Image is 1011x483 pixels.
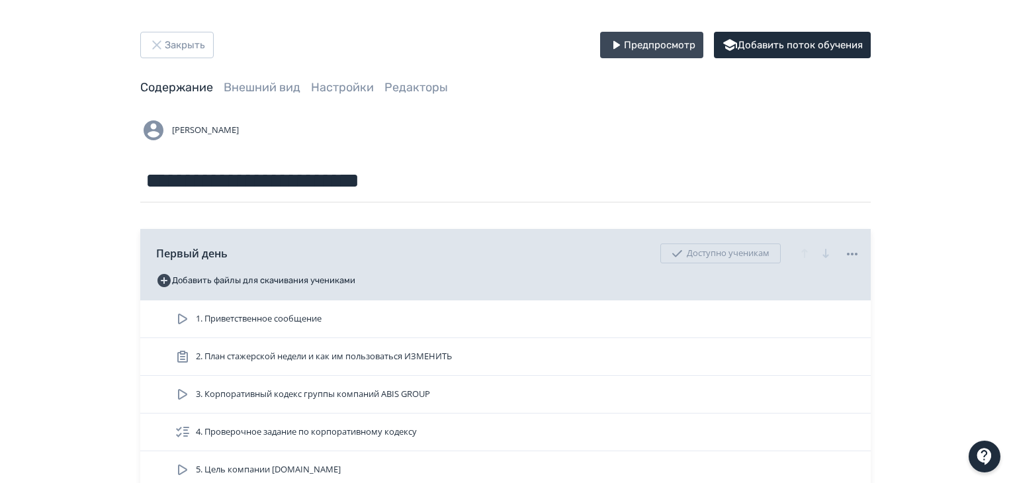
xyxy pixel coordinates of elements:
[714,32,871,58] button: Добавить поток обучения
[140,338,871,376] div: 2. План стажерской недели и как им пользоваться ИЗМЕНИТЬ
[196,312,322,326] span: 1. Приветственное сообщение
[600,32,703,58] button: Предпросмотр
[140,32,214,58] button: Закрыть
[196,463,341,476] span: 5. Цель компании SVET.KZ
[140,80,213,95] a: Содержание
[196,425,417,439] span: 4. Проверочное задание по корпоративному кодексу
[224,80,300,95] a: Внешний вид
[384,80,448,95] a: Редакторы
[311,80,374,95] a: Настройки
[140,414,871,451] div: 4. Проверочное задание по корпоративному кодексу
[156,245,228,261] span: Первый день
[196,350,452,363] span: 2. План стажерской недели и как им пользоваться ИЗМЕНИТЬ
[660,243,781,263] div: Доступно ученикам
[156,270,355,291] button: Добавить файлы для скачивания учениками
[196,388,430,401] span: 3. Корпоративный кодекс группы компаний ABIS GROUP
[140,376,871,414] div: 3. Корпоративный кодекс группы компаний ABIS GROUP
[172,124,239,137] span: [PERSON_NAME]
[140,300,871,338] div: 1. Приветственное сообщение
